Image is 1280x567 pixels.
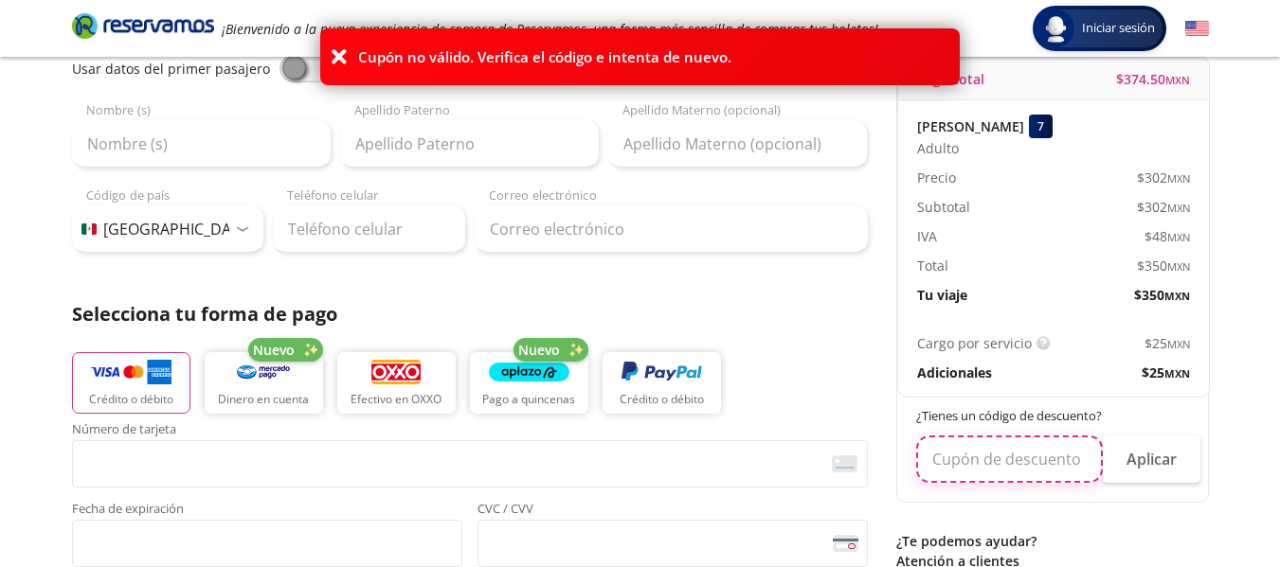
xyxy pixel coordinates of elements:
[608,120,867,168] input: Apellido Materno (opcional)
[1137,197,1190,217] span: $ 302
[917,226,937,246] p: IVA
[917,116,1024,136] p: [PERSON_NAME]
[72,300,868,328] p: Selecciona tu forma de pago
[917,363,992,382] p: Adicionales
[351,391,442,408] p: Efectivo en OXXO
[896,531,1209,551] p: ¿Te podemos ayudar?
[72,423,868,440] span: Número de tarjeta
[917,256,948,275] p: Total
[917,168,956,187] p: Precio
[1167,171,1190,186] small: MXN
[1164,366,1190,381] small: MXN
[1167,201,1190,215] small: MXN
[1164,289,1190,303] small: MXN
[1137,168,1190,187] span: $ 302
[482,391,575,408] p: Pago a quincenas
[917,138,959,158] span: Adulto
[72,503,462,520] span: Fecha de expiración
[81,525,454,561] iframe: Iframe de la fecha de caducidad de la tarjeta asegurada
[1167,259,1190,274] small: MXN
[1137,256,1190,275] span: $ 350
[81,223,97,235] img: MX
[917,333,1032,353] p: Cargo por servicio
[916,435,1103,483] input: Cupón de descuento
[1103,435,1200,483] button: Aplicar
[1145,333,1190,353] span: $ 25
[1029,115,1053,138] div: 7
[917,197,970,217] p: Subtotal
[1074,19,1163,38] span: Iniciar sesión
[832,455,857,472] img: card
[72,11,214,40] i: Brand Logo
[273,205,465,253] input: Teléfono celular
[1185,17,1209,41] button: English
[518,340,560,360] span: Nuevo
[917,285,967,305] p: Tu viaje
[358,46,731,68] p: Cupón no válido. Verifica el código e intenta de nuevo.
[603,352,721,414] button: Crédito o débito
[475,205,868,253] input: Correo electrónico
[1167,337,1190,351] small: MXN
[470,352,588,414] button: Pago a quincenas
[72,120,331,168] input: Nombre (s)
[1142,363,1190,382] span: $ 25
[218,391,309,408] p: Dinero en cuenta
[1134,285,1190,305] span: $ 350
[486,525,859,561] iframe: Iframe del código de seguridad de la tarjeta asegurada
[72,11,214,45] a: Brand Logo
[337,352,456,414] button: Efectivo en OXXO
[205,352,323,414] button: Dinero en cuenta
[478,503,868,520] span: CVC / CVV
[1167,230,1190,244] small: MXN
[1145,226,1190,246] span: $ 48
[72,352,190,414] button: Crédito o débito
[222,20,878,38] em: ¡Bienvenido a la nueva experiencia de compra de Reservamos, una forma más sencilla de comprar tus...
[81,446,859,482] iframe: Iframe del número de tarjeta asegurada
[916,407,1191,426] p: ¿Tienes un código de descuento?
[89,391,173,408] p: Crédito o débito
[340,120,599,168] input: Apellido Paterno
[253,340,295,360] span: Nuevo
[620,391,704,408] p: Crédito o débito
